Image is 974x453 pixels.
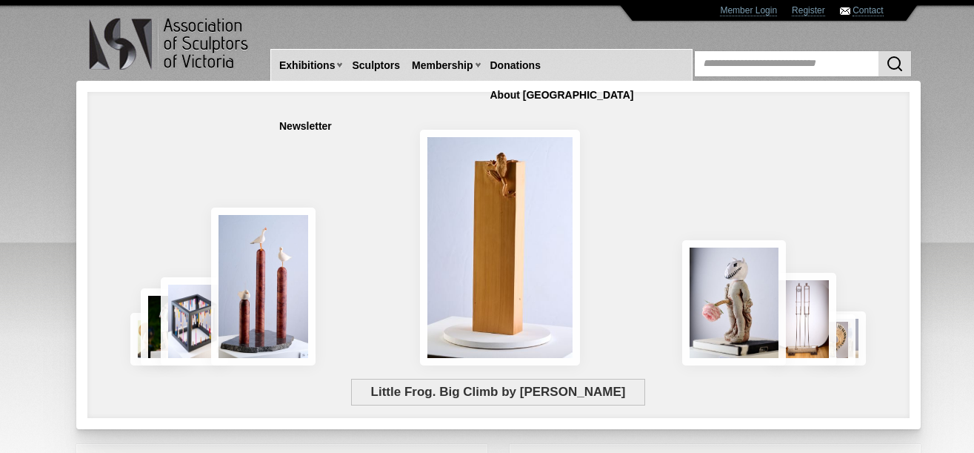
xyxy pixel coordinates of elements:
img: Swingers [769,273,836,366]
a: Contact [853,5,883,16]
a: Exhibitions [273,52,341,79]
a: Membership [406,52,478,79]
a: Donations [484,52,547,79]
img: Rising Tides [211,208,316,366]
img: Waiting together for the Home coming [827,311,866,366]
a: Register [792,5,825,16]
img: Little Frog. Big Climb [420,130,580,366]
a: Sculptors [346,52,406,79]
img: Let There Be Light [682,240,787,366]
a: About [GEOGRAPHIC_DATA] [484,82,640,109]
img: Contact ASV [840,7,850,15]
a: Member Login [720,5,777,16]
img: logo.png [88,15,251,73]
img: Search [886,55,904,73]
span: Little Frog. Big Climb by [PERSON_NAME] [351,379,645,406]
a: Newsletter [273,113,338,140]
